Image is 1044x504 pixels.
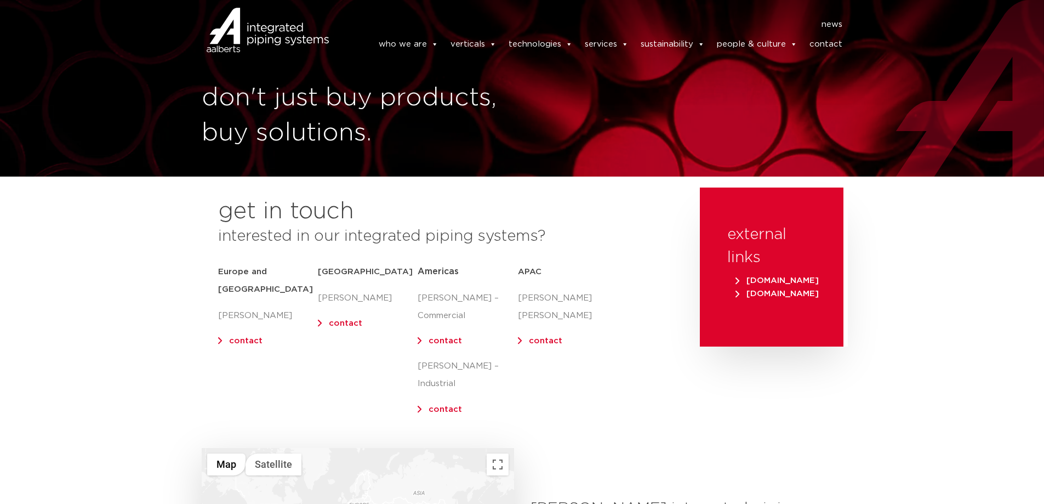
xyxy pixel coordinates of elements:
[429,337,462,345] a: contact
[318,290,418,307] p: [PERSON_NAME]
[379,33,438,55] a: who we are
[418,358,517,393] p: [PERSON_NAME] – Industrial
[318,263,418,281] h5: [GEOGRAPHIC_DATA]
[735,276,819,285] span: [DOMAIN_NAME]
[733,276,821,285] a: [DOMAIN_NAME]
[418,290,517,325] p: [PERSON_NAME] – Commercial
[218,225,672,248] h3: interested in our integrated piping systems?
[529,337,562,345] a: contact
[487,454,509,475] button: Toggle fullscreen view
[518,263,618,281] h5: APAC
[733,290,821,298] a: [DOMAIN_NAME]
[735,290,819,298] span: [DOMAIN_NAME]
[207,454,246,475] button: Show street map
[329,319,362,327] a: contact
[641,33,705,55] a: sustainability
[518,290,618,325] p: [PERSON_NAME] [PERSON_NAME]
[418,267,459,276] span: Americas
[727,223,816,269] h3: external links
[345,16,843,33] nav: Menu
[202,81,517,151] h1: don't just buy products, buy solutions.
[509,33,573,55] a: technologies
[429,405,462,414] a: contact
[717,33,797,55] a: people & culture
[218,268,313,293] strong: Europe and [GEOGRAPHIC_DATA]
[218,199,354,225] h2: get in touch
[585,33,629,55] a: services
[450,33,497,55] a: verticals
[821,16,842,33] a: news
[218,307,318,325] p: [PERSON_NAME]
[246,454,301,475] button: Show satellite imagery
[229,337,263,345] a: contact
[809,33,842,55] a: contact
